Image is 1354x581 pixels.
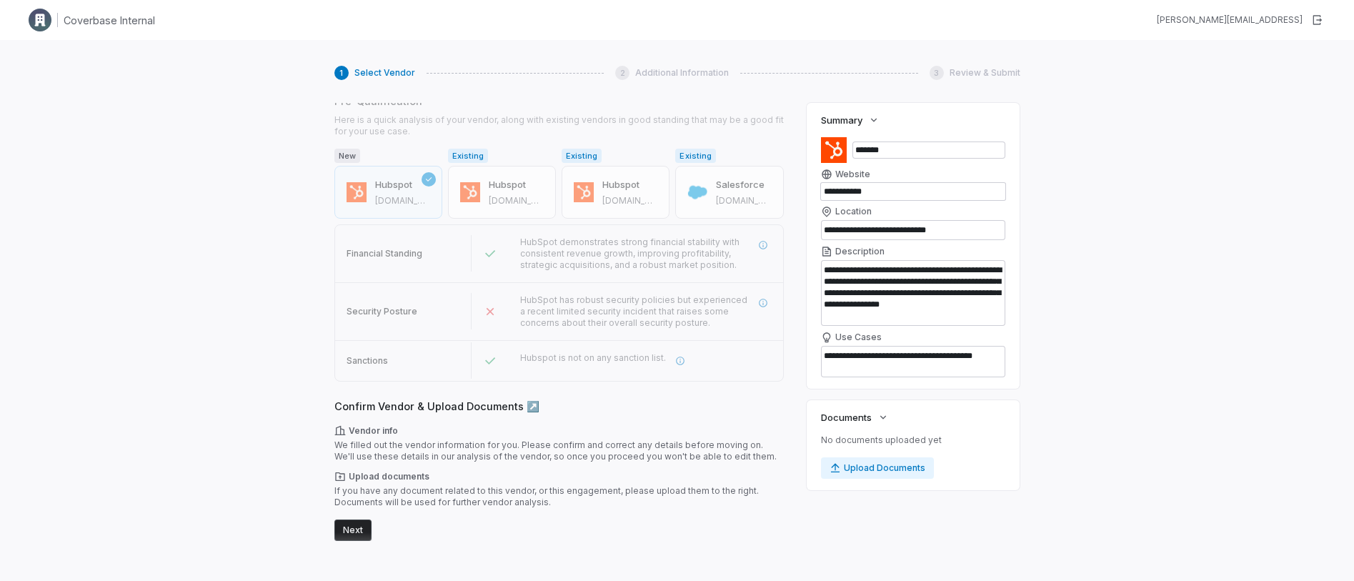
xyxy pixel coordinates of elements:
[758,298,768,308] svg: More information
[817,107,884,133] button: Summary
[821,346,1006,377] textarea: Use Cases
[675,149,715,163] span: Existing
[375,195,430,207] span: hubspot.com
[835,332,882,343] span: Use Cases
[334,471,784,508] div: If you have any document related to this vendor, or this engagement, please upload them to the ri...
[334,425,784,462] div: We filled out the vendor information for you. Please confirm and correct any details before movin...
[675,356,685,366] svg: More information
[835,246,885,257] span: Description
[602,178,657,192] h3: Hubspot
[520,294,747,328] span: HubSpot has robust security policies but experienced a recent limited security incident that rais...
[821,220,1006,240] input: Location
[930,66,944,80] div: 3
[635,67,729,79] span: Additional Information
[821,434,1006,446] p: No documents uploaded yet
[821,114,862,126] span: Summary
[562,149,602,163] span: Existing
[483,354,497,368] svg: Passed
[347,355,388,366] span: Sanctions
[334,114,784,137] span: Here is a quick analysis of your vendor, along with existing vendors in good standing that may be...
[602,195,657,207] span: hubspot.com
[448,166,556,219] button: Hubspot[DOMAIN_NAME]
[489,178,544,192] h3: Hubspot
[821,457,934,479] button: Upload Documents
[1157,14,1303,26] div: [PERSON_NAME][EMAIL_ADDRESS]
[489,195,544,207] span: hubspot.com
[29,9,51,31] img: Clerk Logo
[334,66,349,80] div: 1
[334,166,442,219] button: Hubspot[DOMAIN_NAME]
[835,169,870,180] span: Website
[675,166,783,219] button: Salesforce[DOMAIN_NAME]
[334,425,784,437] span: Vendor info
[817,404,893,430] button: Documents
[64,13,155,28] h1: Coverbase Internal
[821,411,872,424] span: Documents
[354,67,415,79] span: Select Vendor
[347,306,417,317] span: Security Posture
[448,149,488,163] span: Existing
[520,237,740,270] span: HubSpot demonstrates strong financial stability with consistent revenue growth, improving profita...
[716,195,771,207] span: salesforce.com
[821,260,1006,326] textarea: Description
[375,178,430,192] h3: Hubspot
[334,471,784,482] span: Upload documents
[835,206,872,217] span: Location
[483,247,497,261] svg: Passed
[821,183,983,200] input: Website
[483,304,497,319] svg: Failed
[615,66,629,80] div: 2
[334,520,372,541] button: Next
[950,67,1020,79] span: Review & Submit
[520,352,666,363] span: Hubspot is not on any sanction list.
[347,248,422,259] span: Financial Standing
[334,399,784,414] span: Confirm Vendor & Upload Documents ↗️
[758,240,768,250] svg: More information
[562,166,669,219] button: Hubspot[DOMAIN_NAME]
[667,348,693,374] button: More information
[750,290,776,316] button: More information
[750,232,776,258] button: More information
[716,178,771,192] h3: Salesforce
[334,149,360,163] span: New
